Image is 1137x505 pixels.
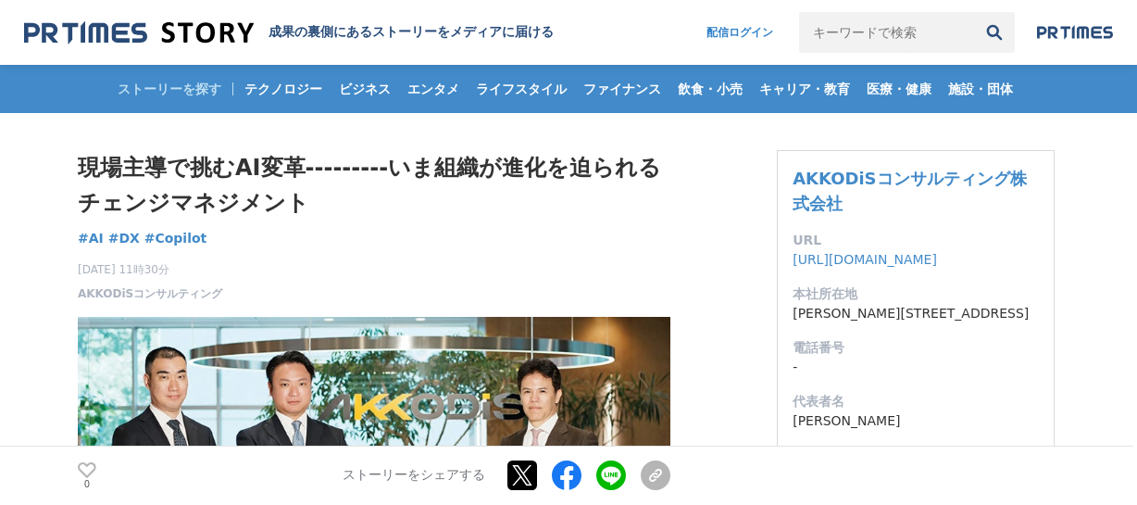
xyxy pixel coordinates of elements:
[941,81,1020,97] span: 施設・団体
[941,65,1020,113] a: 施設・団体
[793,304,1039,323] dd: [PERSON_NAME][STREET_ADDRESS]
[469,81,574,97] span: ライフスタイル
[576,65,668,113] a: ファイナンス
[343,468,485,485] p: ストーリーをシェアする
[78,229,104,248] a: #AI
[688,12,792,53] a: 配信ログイン
[144,229,207,248] a: #Copilot
[78,285,222,302] a: AKKODiSコンサルティング
[793,284,1039,304] dt: 本社所在地
[144,230,207,246] span: #Copilot
[400,81,467,97] span: エンタメ
[400,65,467,113] a: エンタメ
[752,81,857,97] span: キャリア・教育
[793,411,1039,431] dd: [PERSON_NAME]
[859,81,939,97] span: 医療・健康
[974,12,1015,53] button: 検索
[237,65,330,113] a: テクノロジー
[331,81,398,97] span: ビジネス
[793,169,1026,213] a: AKKODiSコンサルティング株式会社
[793,231,1039,250] dt: URL
[1037,25,1113,40] img: prtimes
[269,24,554,41] h2: 成果の裏側にあるストーリーをメディアに届ける
[793,358,1039,377] dd: -
[24,20,254,45] img: 成果の裏側にあるストーリーをメディアに届ける
[793,338,1039,358] dt: 電話番号
[24,20,554,45] a: 成果の裏側にあるストーリーをメディアに届ける 成果の裏側にあるストーリーをメディアに届ける
[78,150,670,221] h1: 現場主導で挑むAI変革---------いま組織が進化を迫られるチェンジマネジメント
[670,65,750,113] a: 飲食・小売
[469,65,574,113] a: ライフスタイル
[78,261,222,278] span: [DATE] 11時30分
[793,392,1039,411] dt: 代表者名
[108,230,140,246] span: #DX
[237,81,330,97] span: テクノロジー
[799,12,974,53] input: キーワードで検索
[78,230,104,246] span: #AI
[78,480,96,489] p: 0
[108,229,140,248] a: #DX
[576,81,668,97] span: ファイナンス
[670,81,750,97] span: 飲食・小売
[752,65,857,113] a: キャリア・教育
[793,252,937,267] a: [URL][DOMAIN_NAME]
[331,65,398,113] a: ビジネス
[859,65,939,113] a: 医療・健康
